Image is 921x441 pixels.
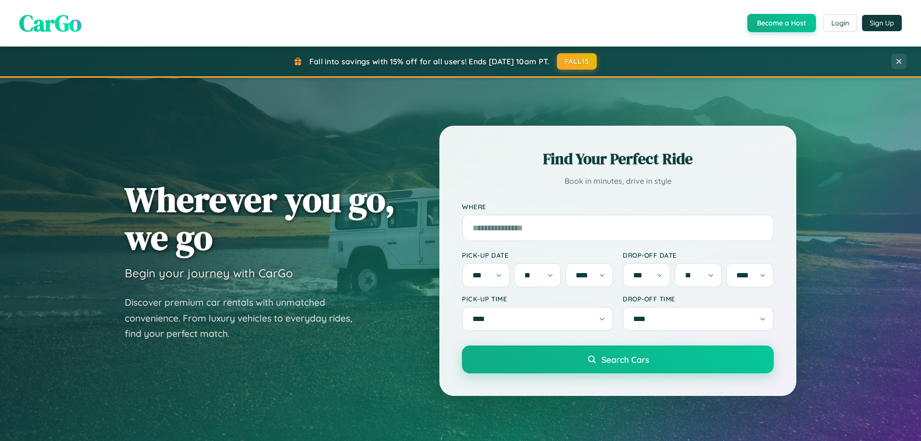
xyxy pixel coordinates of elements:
button: FALL15 [557,53,597,70]
p: Discover premium car rentals with unmatched convenience. From luxury vehicles to everyday rides, ... [125,295,365,342]
button: Sign Up [862,15,902,31]
label: Pick-up Time [462,295,613,303]
span: Fall into savings with 15% off for all users! Ends [DATE] 10am PT. [309,57,550,66]
button: Become a Host [747,14,816,32]
span: CarGo [19,7,82,39]
h3: Begin your journey with CarGo [125,266,293,280]
h2: Find Your Perfect Ride [462,148,774,169]
button: Login [823,14,857,32]
span: Search Cars [602,354,649,365]
label: Drop-off Date [623,251,774,259]
label: Where [462,203,774,211]
button: Search Cars [462,346,774,373]
p: Book in minutes, drive in style [462,174,774,188]
h1: Wherever you go, we go [125,180,395,256]
label: Drop-off Time [623,295,774,303]
label: Pick-up Date [462,251,613,259]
